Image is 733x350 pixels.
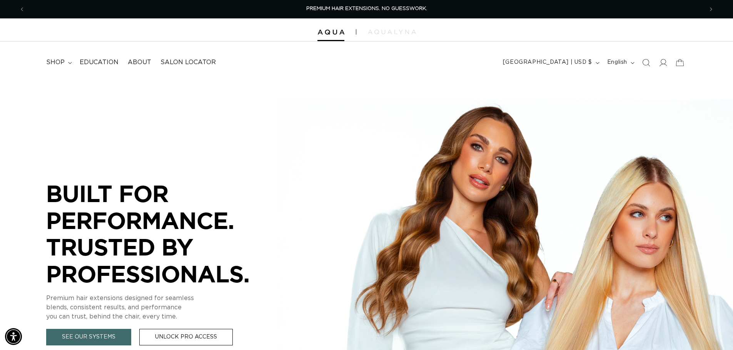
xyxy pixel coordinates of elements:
summary: Search [638,54,655,71]
button: English [603,55,638,70]
span: [GEOGRAPHIC_DATA] | USD $ [503,58,592,66]
p: BUILT FOR PERFORMANCE. TRUSTED BY PROFESSIONALS. [46,180,277,287]
button: Next announcement [703,2,720,17]
span: shop [46,58,65,66]
button: Previous announcement [13,2,30,17]
summary: shop [42,54,75,71]
span: About [128,58,151,66]
p: Premium hair extensions designed for seamless blends, consistent results, and performance you can... [46,294,277,321]
a: Salon Locator [156,54,220,71]
span: PREMIUM HAIR EXTENSIONS. NO GUESSWORK. [306,6,427,11]
span: Salon Locator [160,58,216,66]
img: Aqua Hair Extensions [317,30,344,35]
span: Education [80,58,119,66]
a: See Our Systems [46,329,131,345]
a: Education [75,54,123,71]
img: aqualyna.com [368,30,416,34]
span: English [607,58,627,66]
a: Unlock Pro Access [139,329,233,345]
a: About [123,54,156,71]
div: Accessibility Menu [5,328,22,345]
button: [GEOGRAPHIC_DATA] | USD $ [498,55,603,70]
iframe: Chat Widget [695,313,733,350]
